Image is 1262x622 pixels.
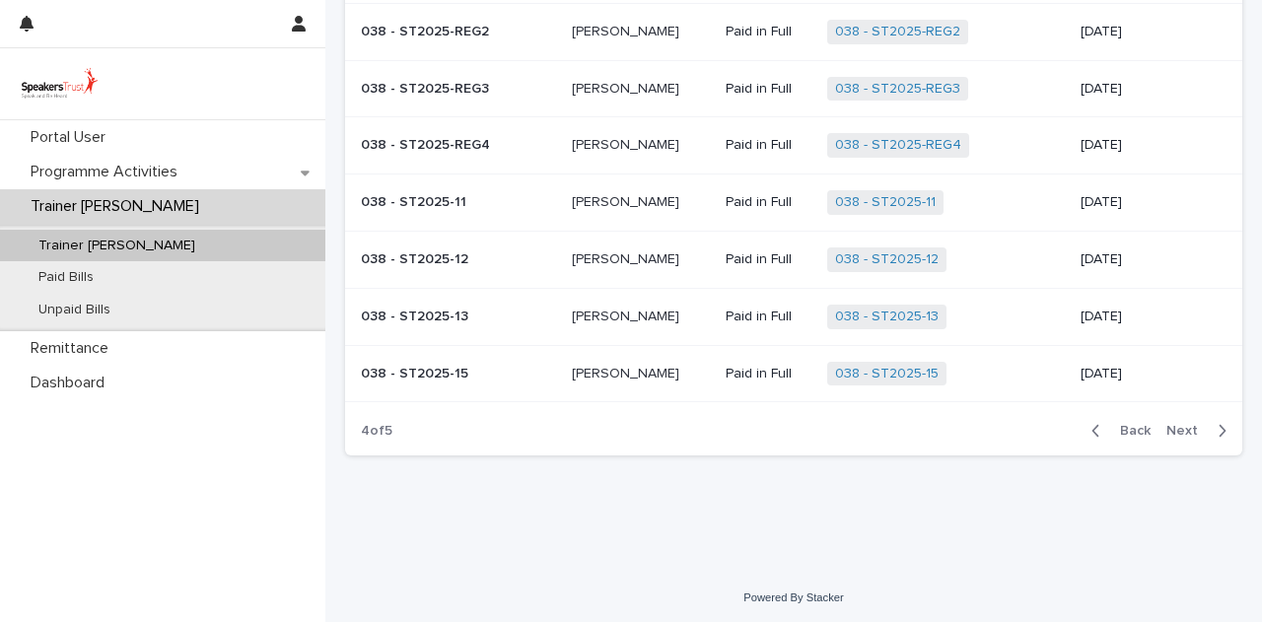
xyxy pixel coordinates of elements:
p: [PERSON_NAME] [572,362,683,382]
button: Next [1158,422,1242,440]
p: [DATE] [1081,194,1211,211]
a: 038 - ST2025-15 [835,366,939,382]
p: Paid in Full [726,24,811,40]
tr: 038 - ST2025-15038 - ST2025-15 [PERSON_NAME][PERSON_NAME] Paid in Full038 - ST2025-15 [DATE] [345,345,1242,402]
button: Back [1076,422,1158,440]
tr: 038 - ST2025-11038 - ST2025-11 [PERSON_NAME][PERSON_NAME] Paid in Full038 - ST2025-11 [DATE] [345,174,1242,232]
p: [DATE] [1081,81,1211,98]
p: Paid in Full [726,309,811,325]
p: Trainer [PERSON_NAME] [23,197,215,216]
p: [PERSON_NAME] [572,247,683,268]
a: 038 - ST2025-13 [835,309,939,325]
p: [PERSON_NAME] [572,20,683,40]
a: 038 - ST2025-12 [835,251,939,268]
tr: 038 - ST2025-13038 - ST2025-13 [PERSON_NAME][PERSON_NAME] Paid in Full038 - ST2025-13 [DATE] [345,288,1242,345]
p: Programme Activities [23,163,193,181]
p: Paid in Full [726,194,811,211]
p: Paid in Full [726,137,811,154]
p: [PERSON_NAME] [572,190,683,211]
p: [DATE] [1081,251,1211,268]
p: Paid in Full [726,81,811,98]
tr: 038 - ST2025-REG3038 - ST2025-REG3 [PERSON_NAME][PERSON_NAME] Paid in Full038 - ST2025-REG3 [DATE] [345,60,1242,117]
p: Dashboard [23,374,120,392]
p: 038 - ST2025-15 [361,362,472,382]
p: Unpaid Bills [23,302,126,318]
p: Trainer [PERSON_NAME] [23,238,211,254]
p: Paid in Full [726,366,811,382]
p: Remittance [23,339,124,358]
p: [PERSON_NAME] [572,305,683,325]
p: [DATE] [1081,366,1211,382]
span: Next [1166,424,1210,438]
p: [DATE] [1081,24,1211,40]
p: [PERSON_NAME] [572,77,683,98]
a: 038 - ST2025-11 [835,194,936,211]
p: 038 - ST2025-12 [361,247,472,268]
a: 038 - ST2025-REG4 [835,137,961,154]
p: [DATE] [1081,309,1211,325]
p: [DATE] [1081,137,1211,154]
tr: 038 - ST2025-REG2038 - ST2025-REG2 [PERSON_NAME][PERSON_NAME] Paid in Full038 - ST2025-REG2 [DATE] [345,3,1242,60]
p: 038 - ST2025-REG4 [361,133,494,154]
p: Portal User [23,128,121,147]
tr: 038 - ST2025-12038 - ST2025-12 [PERSON_NAME][PERSON_NAME] Paid in Full038 - ST2025-12 [DATE] [345,231,1242,288]
p: Paid in Full [726,251,811,268]
p: 4 of 5 [345,407,408,455]
tr: 038 - ST2025-REG4038 - ST2025-REG4 [PERSON_NAME][PERSON_NAME] Paid in Full038 - ST2025-REG4 [DATE] [345,117,1242,174]
a: Powered By Stacker [743,591,843,603]
img: UVamC7uQTJC0k9vuxGLS [16,64,104,104]
p: [PERSON_NAME] [572,133,683,154]
span: Back [1108,424,1151,438]
p: 038 - ST2025-11 [361,190,470,211]
p: Paid Bills [23,269,109,286]
a: 038 - ST2025-REG2 [835,24,960,40]
p: 038 - ST2025-13 [361,305,472,325]
p: 038 - ST2025-REG2 [361,20,493,40]
p: 038 - ST2025-REG3 [361,77,493,98]
a: 038 - ST2025-REG3 [835,81,960,98]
